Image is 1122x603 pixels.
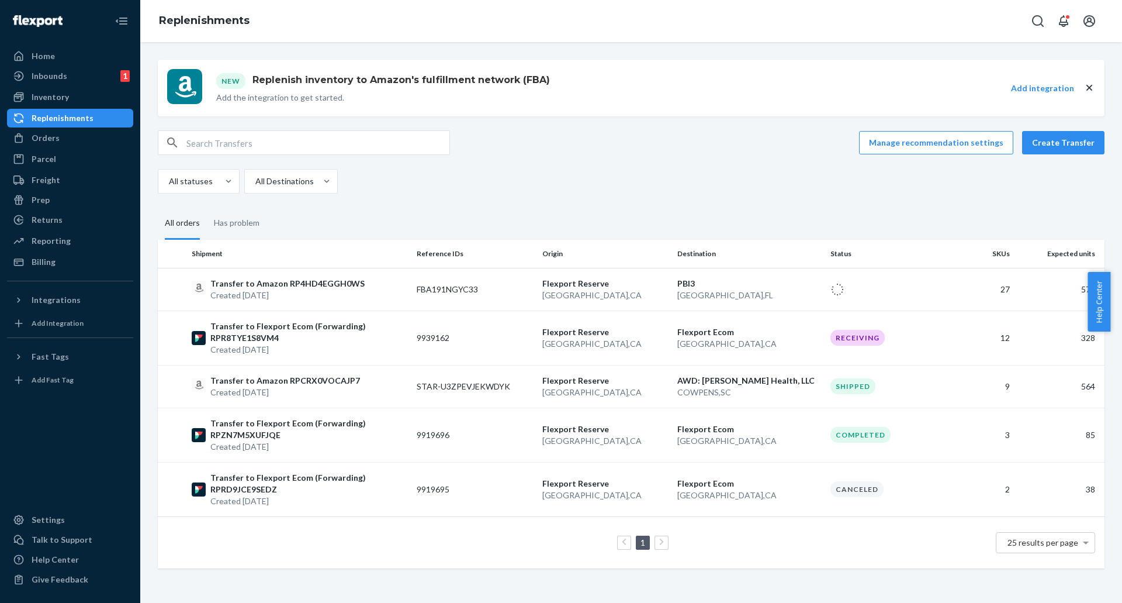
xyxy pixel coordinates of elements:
div: Fast Tags [32,351,69,363]
div: Receiving [830,330,885,346]
div: Inbounds [32,70,67,82]
input: Search Transfers [186,131,449,154]
th: Expected units [1014,240,1104,268]
p: COWPENS , SC [677,387,821,398]
div: All Destinations [255,175,314,187]
button: Manage recommendation settings [859,131,1013,154]
td: STAR-U3ZPEVJEKWDYK [412,365,538,408]
div: Give Feedback [32,574,88,585]
p: Transfer to Flexport Ecom (Forwarding) RPRD9JCE9SEDZ [210,472,407,495]
a: Prep [7,191,133,209]
button: Give Feedback [7,570,133,589]
input: All statuses [168,175,169,187]
p: Flexport Reserve [542,278,668,290]
td: 328 [1014,311,1104,365]
div: All orders [165,208,200,240]
button: Add integration [1011,82,1074,94]
div: Parcel [32,153,56,165]
div: Prep [32,194,50,206]
td: FBA191NGYC33 [412,268,538,311]
a: Reporting [7,232,133,250]
div: Has problem [214,208,259,238]
td: 3 [951,408,1014,462]
button: Create Transfer [1022,131,1104,154]
td: 85 [1014,408,1104,462]
ol: breadcrumbs [150,4,259,38]
p: [GEOGRAPHIC_DATA] , CA [542,290,668,301]
button: Open account menu [1078,9,1101,33]
div: Help Center [32,554,79,566]
div: Home [32,50,55,62]
th: Reference IDs [412,240,538,268]
td: 9919695 [412,462,538,516]
a: Talk to Support [7,530,133,549]
td: 9919696 [412,408,538,462]
a: Inbounds1 [7,67,133,85]
th: Status [826,240,951,268]
a: Billing [7,253,133,271]
h1: Replenish inventory to Amazon's fulfillment network (FBA) [248,73,550,87]
div: Reporting [32,235,71,247]
p: Created [DATE] [210,495,407,507]
a: Home [7,47,133,66]
p: Flexport Ecom [677,423,821,435]
div: Shipped [830,378,875,394]
div: Inventory [32,91,69,103]
p: PBI3 [677,278,821,290]
th: Shipment [187,240,412,268]
a: Inventory [7,88,133,106]
a: Add Integration [7,314,133,333]
button: Open notifications [1052,9,1075,33]
p: [GEOGRAPHIC_DATA] , CA [542,490,668,501]
p: Created [DATE] [210,387,360,398]
p: Flexport Reserve [542,375,668,387]
p: [GEOGRAPHIC_DATA] , CA [542,435,668,447]
p: AWD: [PERSON_NAME] Health, LLC [677,375,821,387]
p: Created [DATE] [210,344,407,356]
p: [GEOGRAPHIC_DATA] , CA [542,387,668,398]
td: 12 [951,311,1014,365]
p: Flexport Ecom [677,326,821,338]
div: Returns [32,214,63,226]
button: Integrations [7,291,133,309]
button: Open Search Box [1026,9,1050,33]
p: Flexport Reserve [542,423,668,435]
th: Destination [673,240,826,268]
p: [GEOGRAPHIC_DATA] , CA [677,490,821,501]
td: 564 [1014,365,1104,408]
button: Help Center [1088,272,1110,332]
p: Transfer to Amazon RP4HD4EGGH0WS [210,278,365,290]
td: 38 [1014,462,1104,516]
p: Flexport Reserve [542,326,668,338]
a: Page 1 is your current page [638,537,647,547]
div: Replenishments [32,112,93,124]
p: Created [DATE] [210,441,407,453]
p: Transfer to Amazon RPCRX0VOCAJP7 [210,375,360,387]
a: Replenishments [7,109,133,128]
a: Settings [7,511,133,529]
p: [GEOGRAPHIC_DATA] , FL [677,290,821,301]
a: Orders [7,129,133,147]
p: Flexport Ecom [677,478,821,490]
a: Returns [7,211,133,229]
div: All statuses [169,175,213,187]
p: [GEOGRAPHIC_DATA] , CA [677,338,821,350]
div: Settings [32,514,65,526]
p: Created [DATE] [210,290,365,301]
div: Freight [32,174,60,186]
img: Flexport logo [13,15,63,27]
a: Help Center [7,550,133,569]
td: 27 [951,268,1014,311]
div: New [216,73,245,89]
p: [GEOGRAPHIC_DATA] , CA [542,338,668,350]
a: Replenishments [159,14,250,27]
a: Add Fast Tag [7,371,133,390]
div: 1 [120,70,130,82]
div: Billing [32,256,56,268]
div: Integrations [32,294,81,306]
p: Add the integration to get started. [216,92,550,104]
div: Canceled [830,481,884,497]
div: Completed [830,427,891,443]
